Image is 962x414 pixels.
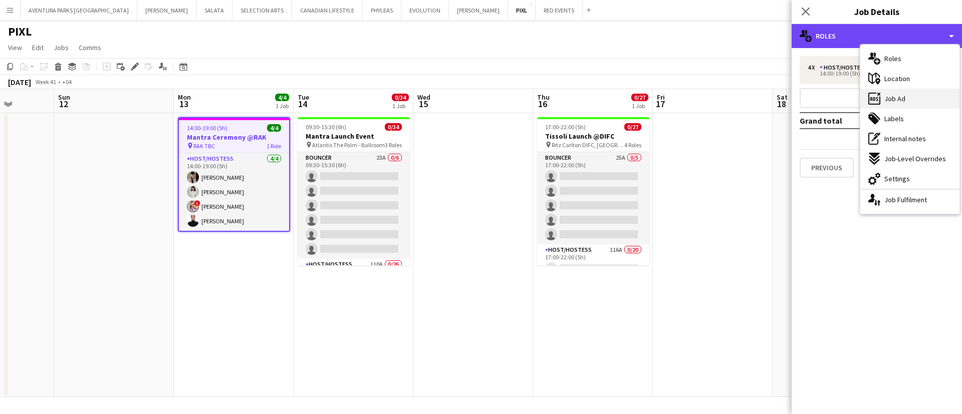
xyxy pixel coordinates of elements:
[137,1,196,20] button: [PERSON_NAME]
[449,1,508,20] button: [PERSON_NAME]
[267,142,281,150] span: 1 Role
[385,141,402,149] span: 3 Roles
[884,54,901,63] span: Roles
[298,93,309,102] span: Tue
[392,102,408,110] div: 1 Job
[820,64,871,71] div: Host/Hostess
[777,93,788,102] span: Sat
[8,43,22,52] span: View
[632,102,648,110] div: 1 Job
[536,1,583,20] button: RED EVENTS
[631,94,648,101] span: 0/27
[363,1,401,20] button: PHYLEAS
[267,124,281,132] span: 4/4
[306,123,346,131] span: 09:30-15:30 (6h)
[79,43,101,52] span: Comms
[655,98,665,110] span: 17
[624,141,641,149] span: 4 Roles
[298,117,410,265] app-job-card: 09:30-15:30 (6h)0/34Mantra Launch Event Atlantis The Palm - Ballroom3 RolesBouncer23A0/609:30-15:...
[179,153,289,231] app-card-role: Host/Hostess4/414:00-19:00 (5h)[PERSON_NAME][PERSON_NAME]![PERSON_NAME][PERSON_NAME]
[196,1,232,20] button: SALATA
[296,98,309,110] span: 14
[292,1,363,20] button: CANADIAN LIFESTYLE
[194,200,200,206] span: !
[232,1,292,20] button: SELECTION ARTS
[417,93,430,102] span: Wed
[545,123,586,131] span: 17:00-22:00 (5h)
[884,114,904,123] span: Labels
[385,123,402,131] span: 0/34
[8,77,31,87] div: [DATE]
[884,174,910,183] span: Settings
[178,117,290,232] app-job-card: 14:00-19:00 (5h)4/4Mantra Ceremony @RAK RAK TBC1 RoleHost/Hostess4/414:00-19:00 (5h)[PERSON_NAME]...
[32,43,44,52] span: Edit
[537,152,649,244] app-card-role: Bouncer25A0/517:00-22:00 (5h)
[800,88,954,108] button: Add role
[537,93,550,102] span: Thu
[860,190,959,210] div: Job Fulfilment
[792,5,962,18] h3: Job Details
[800,158,854,178] button: Previous
[808,71,935,76] div: 14:00-19:00 (5h)
[800,113,891,129] td: Grand total
[392,94,409,101] span: 0/34
[62,78,72,86] div: +04
[54,43,69,52] span: Jobs
[28,41,48,54] a: Edit
[187,124,227,132] span: 14:00-19:00 (5h)
[176,98,191,110] span: 13
[50,41,73,54] a: Jobs
[193,142,215,150] span: RAK TBC
[536,98,550,110] span: 16
[884,134,926,143] span: Internal notes
[21,1,137,20] button: AVENTURA PARKS [GEOGRAPHIC_DATA]
[178,93,191,102] span: Mon
[508,1,536,20] button: PIXL
[775,98,788,110] span: 18
[33,78,58,86] span: Week 41
[276,102,289,110] div: 1 Job
[537,117,649,265] app-job-card: 17:00-22:00 (5h)0/27Tissoli Launch @DIFC Ritz Carlton DIFC, [GEOGRAPHIC_DATA]4 RolesBouncer25A0/5...
[657,93,665,102] span: Fri
[808,64,820,71] div: 4 x
[792,24,962,48] div: Roles
[75,41,105,54] a: Comms
[8,24,32,39] h1: PIXL
[416,98,430,110] span: 15
[179,133,289,142] h3: Mantra Ceremony @RAK
[884,154,946,163] span: Job-Level Overrides
[312,141,385,149] span: Atlantis The Palm - Ballroom
[401,1,449,20] button: EVOLUTION
[884,94,905,103] span: Job Ad
[58,93,70,102] span: Sun
[4,41,26,54] a: View
[552,141,624,149] span: Ritz Carlton DIFC, [GEOGRAPHIC_DATA]
[537,132,649,141] h3: Tissoli Launch @DIFC
[884,74,910,83] span: Location
[624,123,641,131] span: 0/27
[275,94,289,101] span: 4/4
[298,132,410,141] h3: Mantra Launch Event
[57,98,70,110] span: 12
[298,152,410,259] app-card-role: Bouncer23A0/609:30-15:30 (6h)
